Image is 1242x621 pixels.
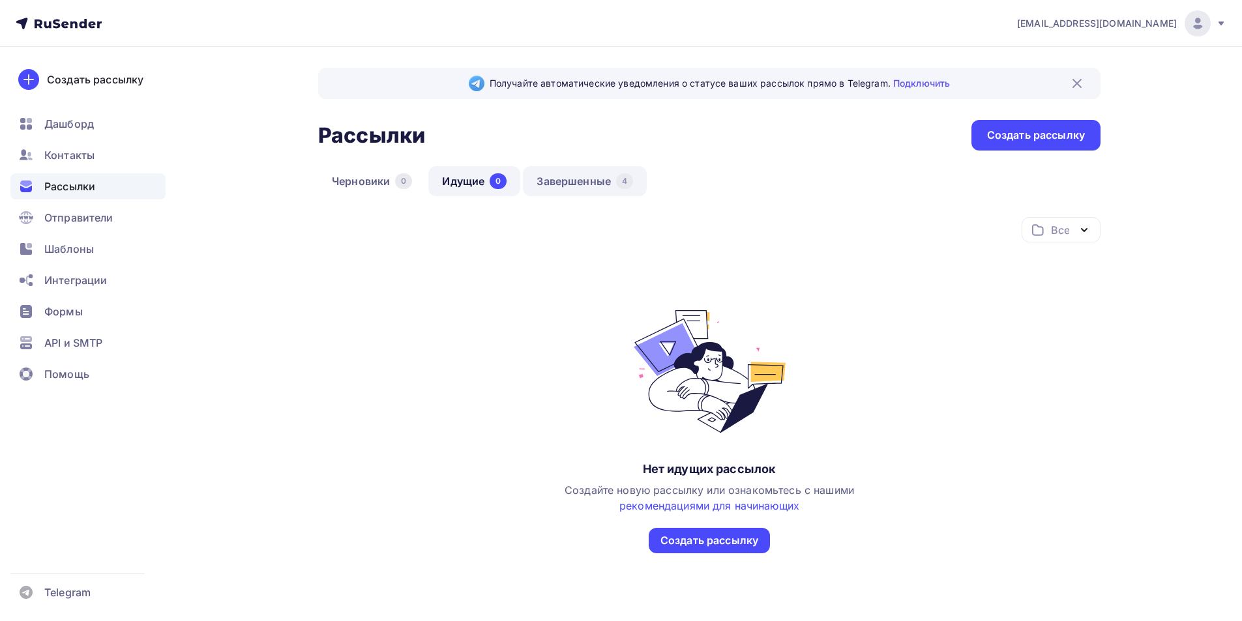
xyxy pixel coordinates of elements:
span: Отправители [44,210,113,225]
div: 4 [616,173,633,189]
button: Все [1022,217,1101,242]
div: Создать рассылку [987,128,1085,143]
div: Нет идущих рассылок [643,461,776,477]
a: Отправители [10,205,166,231]
span: Шаблоны [44,241,94,257]
span: Создайте новую рассылку или ознакомьтесь с нашими [565,484,854,512]
a: Черновики0 [318,166,426,196]
span: Помощь [44,366,89,382]
a: Завершенные4 [523,166,647,196]
div: Создать рассылку [47,72,143,87]
span: Telegram [44,585,91,600]
a: Шаблоны [10,236,166,262]
a: Рассылки [10,173,166,199]
span: Интеграции [44,272,107,288]
span: Получайте автоматические уведомления о статусе ваших рассылок прямо в Telegram. [490,77,950,90]
a: Идущие0 [428,166,520,196]
span: Рассылки [44,179,95,194]
span: Дашборд [44,116,94,132]
a: Контакты [10,142,166,168]
span: [EMAIL_ADDRESS][DOMAIN_NAME] [1017,17,1177,30]
img: Telegram [469,76,484,91]
div: 0 [395,173,412,189]
a: рекомендациями для начинающих [619,499,799,512]
span: API и SMTP [44,335,102,351]
span: Формы [44,304,83,319]
a: [EMAIL_ADDRESS][DOMAIN_NAME] [1017,10,1226,36]
span: Контакты [44,147,95,163]
div: Создать рассылку [660,533,758,548]
div: Все [1051,222,1069,238]
a: Дашборд [10,111,166,137]
h2: Рассылки [318,123,425,149]
div: 0 [490,173,507,189]
a: Подключить [893,78,950,89]
a: Формы [10,298,166,325]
